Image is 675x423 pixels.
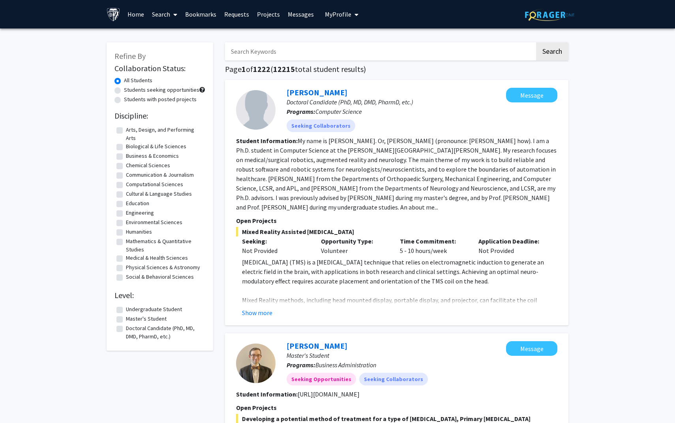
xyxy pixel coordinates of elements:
[124,0,148,28] a: Home
[472,236,551,255] div: Not Provided
[236,227,557,236] span: Mixed Reality Assisted [MEDICAL_DATA]
[287,98,413,106] span: Doctoral Candidate (PhD, MD, DMD, PharmD, etc.)
[478,236,546,246] p: Application Deadline:
[287,108,315,115] b: Programs:
[220,0,253,28] a: Requests
[536,42,568,60] button: Search
[126,218,182,227] label: Environmental Sciences
[107,8,120,21] img: Johns Hopkins University Logo
[126,152,179,160] label: Business & Economics
[126,254,188,262] label: Medical & Health Sciences
[126,180,183,189] label: Computational Sciences
[506,341,557,356] button: Message Andrew Michaelson
[506,88,557,102] button: Message Yihao Liu
[242,246,309,255] div: Not Provided
[126,142,186,151] label: Biological & Life Sciences
[400,236,467,246] p: Time Commitment:
[287,87,347,97] a: [PERSON_NAME]
[253,64,270,74] span: 1222
[126,237,203,254] label: Mathematics & Quantitative Studies
[287,341,347,351] a: [PERSON_NAME]
[315,361,376,369] span: Business Administration
[126,324,203,341] label: Doctoral Candidate (PhD, MD, DMD, PharmD, etc.)
[126,171,194,179] label: Communication & Journalism
[126,161,170,170] label: Chemical Sciences
[126,190,192,198] label: Cultural & Language Studies
[298,390,360,398] fg-read-more: [URL][DOMAIN_NAME]
[114,64,205,73] h2: Collaboration Status:
[6,387,34,417] iframe: Chat
[315,108,362,115] span: Computer Science
[126,126,203,142] label: Arts, Design, and Performing Arts
[236,217,277,225] span: Open Projects
[126,315,167,323] label: Master's Student
[124,76,152,85] label: All Students
[114,111,205,121] h2: Discipline:
[287,373,356,385] mat-chip: Seeking Opportunities
[126,228,152,236] label: Humanities
[236,390,298,398] b: Student Information:
[284,0,318,28] a: Messages
[114,291,205,300] h2: Level:
[242,258,544,285] span: [MEDICAL_DATA] (TMS) is a [MEDICAL_DATA] technique that relies on electromagnetic induction to ge...
[148,0,181,28] a: Search
[525,9,574,21] img: ForagerOne Logo
[225,42,535,60] input: Search Keywords
[287,351,329,359] span: Master's Student
[124,86,199,94] label: Students seeking opportunities
[273,64,295,74] span: 12215
[126,305,182,313] label: Undergraduate Student
[181,0,220,28] a: Bookmarks
[225,64,568,74] h1: Page of ( total student results)
[242,64,246,74] span: 1
[124,95,197,104] label: Students with posted projects
[236,137,298,145] b: Student Information:
[242,295,557,314] p: Mixed Reality methods, including head mounted display, portable display, and projector, can facil...
[242,308,272,317] button: Show more
[242,236,309,246] p: Seeking:
[287,361,315,369] b: Programs:
[253,0,284,28] a: Projects
[126,263,200,272] label: Physical Sciences & Astronomy
[126,209,154,217] label: Engineering
[325,10,351,18] span: My Profile
[114,51,146,61] span: Refine By
[359,373,428,385] mat-chip: Seeking Collaborators
[126,199,149,208] label: Education
[236,404,277,412] span: Open Projects
[321,236,388,246] p: Opportunity Type:
[126,273,194,281] label: Social & Behavioral Sciences
[236,137,557,211] fg-read-more: My name is [PERSON_NAME]. Or, [PERSON_NAME] (pronounce: [PERSON_NAME] how). I am a Ph.D. student ...
[394,236,473,255] div: 5 - 10 hours/week
[287,119,355,132] mat-chip: Seeking Collaborators
[315,236,394,255] div: Volunteer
